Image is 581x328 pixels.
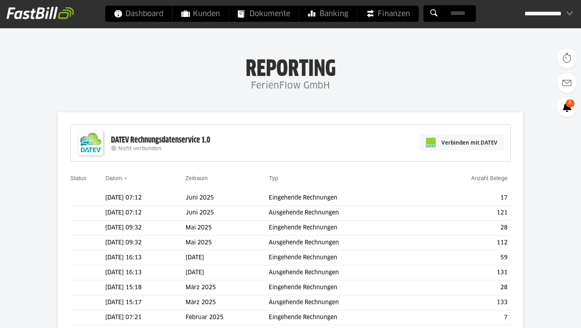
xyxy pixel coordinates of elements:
td: [DATE] 16:13 [105,265,185,280]
span: Nicht verbunden [118,146,161,151]
td: März 2025 [186,295,269,310]
td: [DATE] 07:21 [105,310,185,325]
td: Mai 2025 [186,235,269,250]
img: DATEV-Datenservice Logo [75,127,107,159]
td: [DATE] 16:13 [105,250,185,265]
td: [DATE] 09:32 [105,221,185,235]
span: Verbinden mit DATEV [441,139,497,147]
td: 59 [424,250,511,265]
td: Eingehende Rechnungen [269,250,423,265]
td: Ausgehende Rechnungen [269,235,423,250]
span: Dokumente [238,6,290,22]
img: fastbill_logo_white.png [6,6,74,19]
td: [DATE] 15:17 [105,295,185,310]
td: März 2025 [186,280,269,295]
td: Juni 2025 [186,206,269,221]
a: 6 [557,97,577,117]
td: Ausgehende Rechnungen [269,206,423,221]
td: Juni 2025 [186,191,269,206]
td: 112 [424,235,511,250]
a: Datum [105,175,122,181]
a: Finanzen [357,6,419,22]
h1: Reporting [81,57,500,78]
td: [DATE] [186,265,269,280]
a: Verbinden mit DATEV [419,134,504,151]
td: Ausgehende Rechnungen [269,265,423,280]
img: pi-datev-logo-farbig-24.svg [426,138,436,147]
td: Ausgehende Rechnungen [269,295,423,310]
td: 7 [424,310,511,325]
td: Eingehende Rechnungen [269,310,423,325]
td: 28 [424,280,511,295]
span: Banking [308,6,348,22]
td: 28 [424,221,511,235]
td: Eingehende Rechnungen [269,221,423,235]
a: Dashboard [105,6,172,22]
td: 17 [424,191,511,206]
iframe: Öffnet ein Widget, in dem Sie weitere Informationen finden [518,304,573,324]
td: 133 [424,295,511,310]
span: Finanzen [366,6,410,22]
td: [DATE] 09:32 [105,235,185,250]
a: Zeitraum [186,175,208,181]
a: Dokumente [229,6,299,22]
a: Anzahl Belege [471,175,508,181]
span: Kunden [182,6,220,22]
td: 131 [424,265,511,280]
td: Februar 2025 [186,310,269,325]
a: Status [70,175,86,181]
td: [DATE] [186,250,269,265]
td: Eingehende Rechnungen [269,191,423,206]
td: Eingehende Rechnungen [269,280,423,295]
img: sort_desc.gif [124,178,129,179]
a: Kunden [173,6,229,22]
a: Typ [269,175,278,181]
a: Banking [299,6,357,22]
div: DATEV Rechnungsdatenservice 1.0 [111,135,210,145]
span: Dashboard [114,6,163,22]
td: 121 [424,206,511,221]
td: [DATE] 15:18 [105,280,185,295]
span: 6 [566,99,575,107]
td: [DATE] 07:12 [105,206,185,221]
td: [DATE] 07:12 [105,191,185,206]
td: Mai 2025 [186,221,269,235]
